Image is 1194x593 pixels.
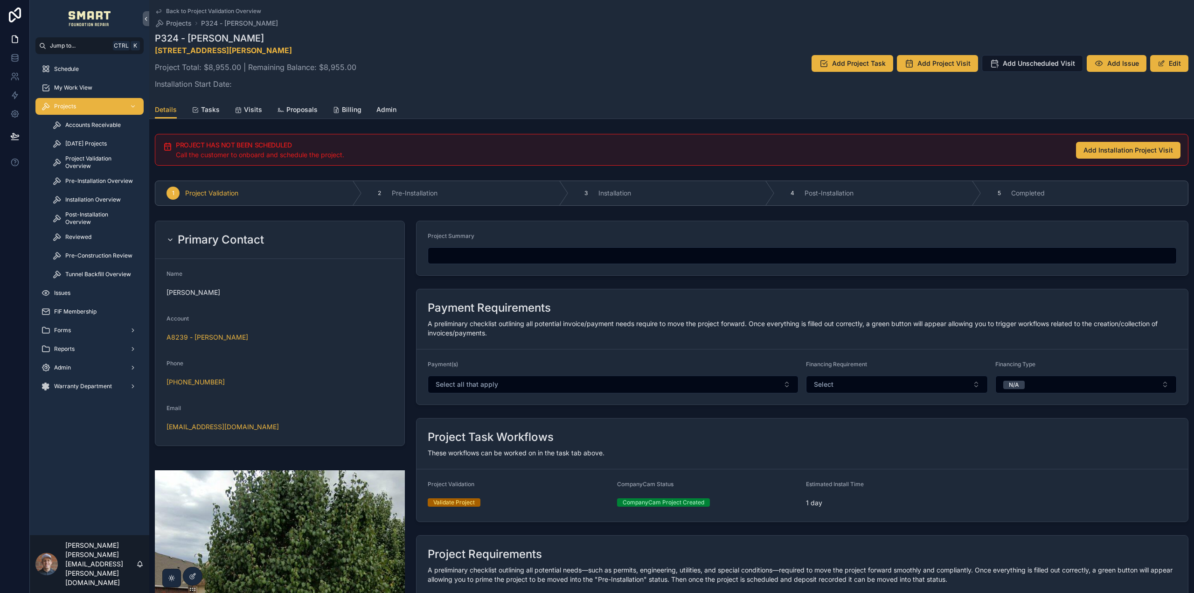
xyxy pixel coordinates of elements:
a: My Work View [35,79,144,96]
span: Reviewed [65,233,91,241]
a: Tasks [192,101,220,120]
button: Add Project Visit [897,55,978,72]
span: Project Validation Overview [65,155,134,170]
span: Call the customer to onboard and schedule the project. [176,151,344,159]
a: Back to Project Validation Overview [155,7,261,15]
span: Reports [54,345,75,353]
span: Add Issue [1107,59,1139,68]
h2: Project Requirements [428,547,542,562]
span: Admin [376,105,396,114]
span: [DATE] Projects [65,140,107,147]
a: Visits [235,101,262,120]
span: Jump to... [50,42,109,49]
span: Billing [342,105,361,114]
span: Installation Overview [65,196,121,203]
span: Email [167,405,181,412]
p: Project Total: $8,955.00 | Remaining Balance: $8,955.00 [155,62,356,73]
button: Edit [1150,55,1188,72]
div: Validate Project [433,498,475,507]
span: A preliminary checklist outlining all potential needs—such as permits, engineering, utilities, an... [428,566,1173,583]
span: Tasks [201,105,220,114]
span: Visits [244,105,262,114]
span: Financing Type [995,361,1035,368]
span: A preliminary checklist outlining all potential invoice/payment needs require to move the project... [428,320,1158,337]
span: Projects [54,103,76,110]
h2: Payment Requirements [428,300,551,315]
a: Tunnel Backfill Overview [47,266,144,283]
span: FIF Membership [54,308,97,315]
img: App logo [69,11,111,26]
span: Details [155,105,177,114]
a: [STREET_ADDRESS][PERSON_NAME] [155,46,292,55]
span: Select [814,380,833,389]
h2: Primary Contact [178,232,264,247]
a: Projects [155,19,192,28]
a: Pre-Construction Review [47,247,144,264]
span: Accounts Receivable [65,121,121,129]
span: Completed [1011,188,1045,198]
span: Financing Requirement [806,361,867,368]
a: Accounts Receivable [47,117,144,133]
button: Jump to...CtrlK [35,37,144,54]
span: Back to Project Validation Overview [166,7,261,15]
span: Post-Installation [805,188,854,198]
button: Select Button [428,376,798,393]
a: Admin [35,359,144,376]
a: P324 - [PERSON_NAME] [201,19,278,28]
span: [PERSON_NAME] [167,288,393,297]
span: Admin [54,364,71,371]
span: 1 day [806,498,988,508]
a: Admin [376,101,396,120]
span: Ctrl [113,41,130,50]
span: My Work View [54,84,92,91]
a: Post-Installation Overview [47,210,144,227]
span: Name [167,270,182,277]
span: 1 [172,189,174,197]
span: Add Project Visit [917,59,971,68]
button: Add Installation Project Visit [1076,142,1180,159]
div: N/A [1009,381,1019,389]
span: CompanyCam Status [617,481,673,488]
a: Installation Overview [47,191,144,208]
span: Post-Installation Overview [65,211,134,226]
span: Pre-Installation Overview [65,177,133,185]
span: Pre-Installation [392,188,437,198]
a: Schedule [35,61,144,77]
span: Phone [167,360,183,367]
a: Proposals [277,101,318,120]
span: Project Validation [185,188,238,198]
span: Project Validation [428,481,474,488]
a: Issues [35,285,144,301]
span: Add Unscheduled Visit [1003,59,1075,68]
span: Tunnel Backfill Overview [65,271,131,278]
a: [PHONE_NUMBER] [167,377,225,387]
span: Issues [54,289,70,297]
button: Add Project Task [812,55,893,72]
h5: PROJECT HAS NOT BEEN SCHEDULED [176,142,1069,148]
a: Pre-Installation Overview [47,173,144,189]
a: A8239 - [PERSON_NAME] [167,333,248,342]
span: Warranty Department [54,383,112,390]
a: Warranty Department [35,378,144,395]
a: Reports [35,341,144,357]
span: 5 [998,189,1001,197]
span: Forms [54,327,71,334]
span: 4 [791,189,794,197]
span: Payment(s) [428,361,458,368]
span: Proposals [286,105,318,114]
h2: Project Task Workflows [428,430,554,445]
span: Account [167,315,189,322]
div: scrollable content [30,54,149,407]
button: Add Unscheduled Visit [982,55,1083,72]
a: Projects [35,98,144,115]
span: Select all that apply [436,380,498,389]
a: Project Validation Overview [47,154,144,171]
span: K [132,42,139,49]
a: Reviewed [47,229,144,245]
p: Installation Start Date: [155,78,356,90]
a: Details [155,101,177,119]
div: CompanyCam Project Created [623,498,704,507]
